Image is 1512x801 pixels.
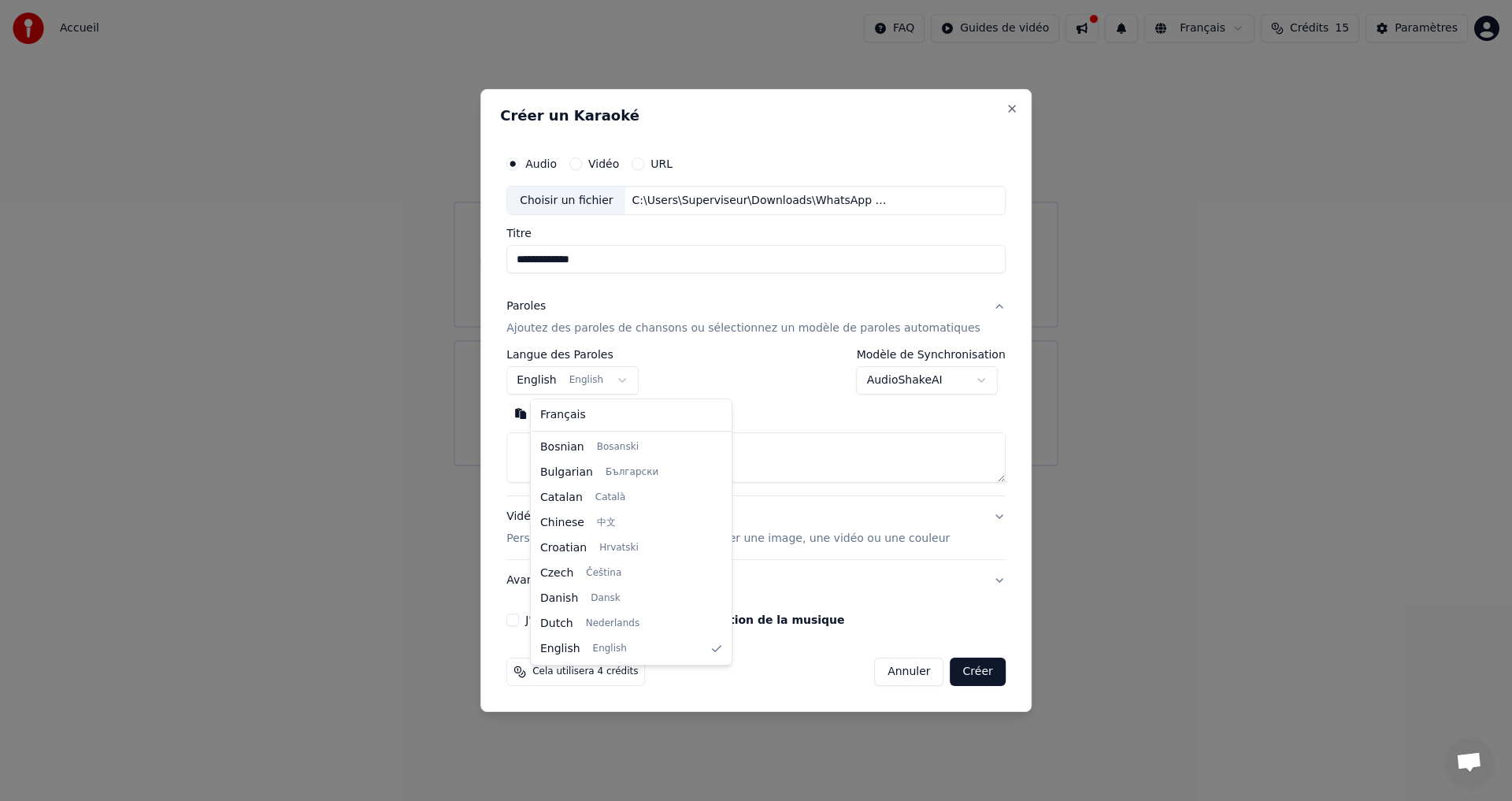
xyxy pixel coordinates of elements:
[540,407,586,423] span: Français
[586,617,639,630] span: Nederlands
[540,591,578,606] span: Danish
[599,542,639,554] span: Hrvatski
[540,566,573,581] span: Czech
[595,491,625,504] span: Català
[540,540,587,556] span: Croatian
[540,439,584,455] span: Bosnian
[540,465,593,480] span: Bulgarian
[591,592,620,605] span: Dansk
[606,466,658,479] span: Български
[540,641,580,657] span: English
[540,616,573,632] span: Dutch
[540,515,584,531] span: Chinese
[540,490,583,506] span: Catalan
[597,441,639,454] span: Bosanski
[597,517,616,529] span: 中文
[586,567,621,580] span: Čeština
[593,643,627,655] span: English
